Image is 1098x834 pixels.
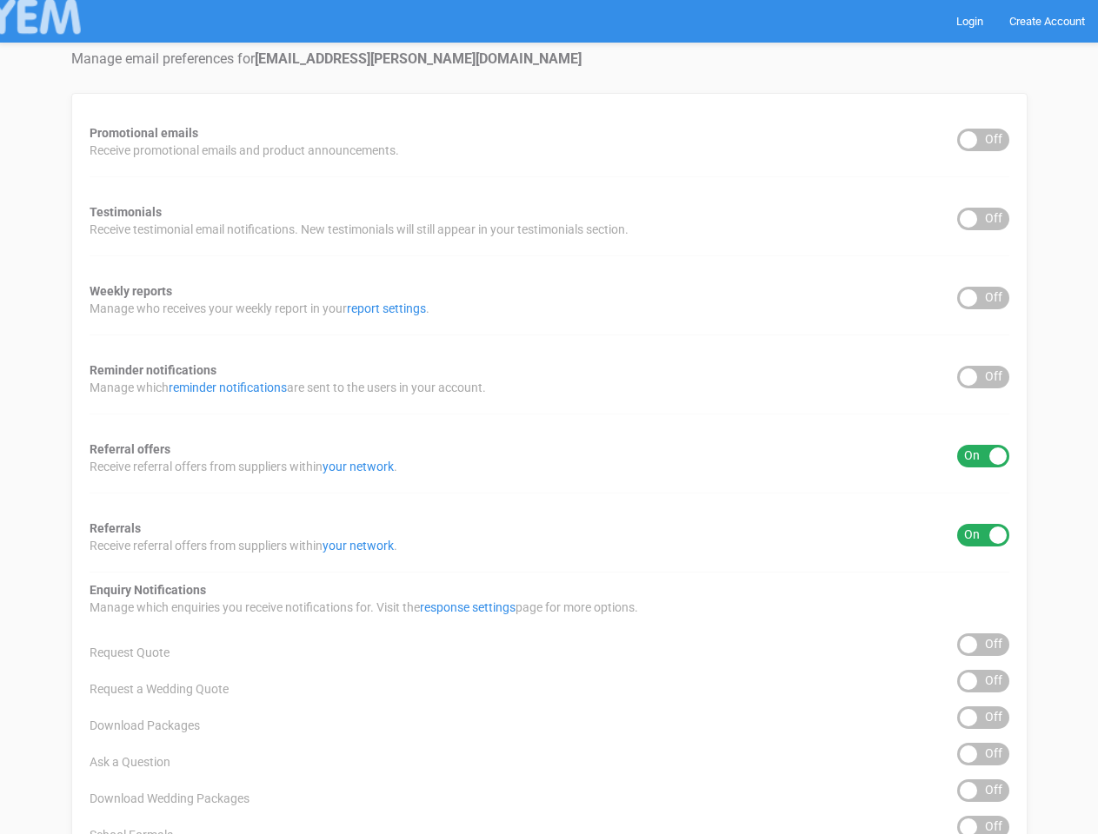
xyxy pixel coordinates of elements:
strong: Referrals [90,521,141,535]
span: Receive promotional emails and product announcements. [90,142,399,159]
strong: Reminder notifications [90,363,216,377]
strong: Testimonials [90,205,162,219]
span: Download Wedding Packages [90,790,250,807]
a: your network [323,539,394,553]
span: Ask a Question [90,753,170,771]
span: Receive referral offers from suppliers within . [90,537,397,554]
strong: Weekly reports [90,284,172,298]
span: Manage who receives your weekly report in your . [90,300,429,317]
strong: [EMAIL_ADDRESS][PERSON_NAME][DOMAIN_NAME] [255,50,582,67]
span: Request a Wedding Quote [90,680,229,698]
a: reminder notifications [169,381,287,394]
a: response settings [420,600,516,614]
a: your network [323,460,394,473]
strong: Enquiry Notifications [90,583,206,597]
a: report settings [347,301,426,315]
strong: Referral offers [90,442,170,456]
span: Download Packages [90,717,200,734]
span: Manage which are sent to the users in your account. [90,379,486,396]
span: Manage which enquiries you receive notifications for. Visit the page for more options. [90,599,638,616]
span: Request Quote [90,644,170,661]
span: Receive referral offers from suppliers within . [90,458,397,475]
span: Receive testimonial email notifications. New testimonials will still appear in your testimonials ... [90,221,629,238]
h4: Manage email preferences for [71,51,1028,67]
strong: Promotional emails [90,126,198,140]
